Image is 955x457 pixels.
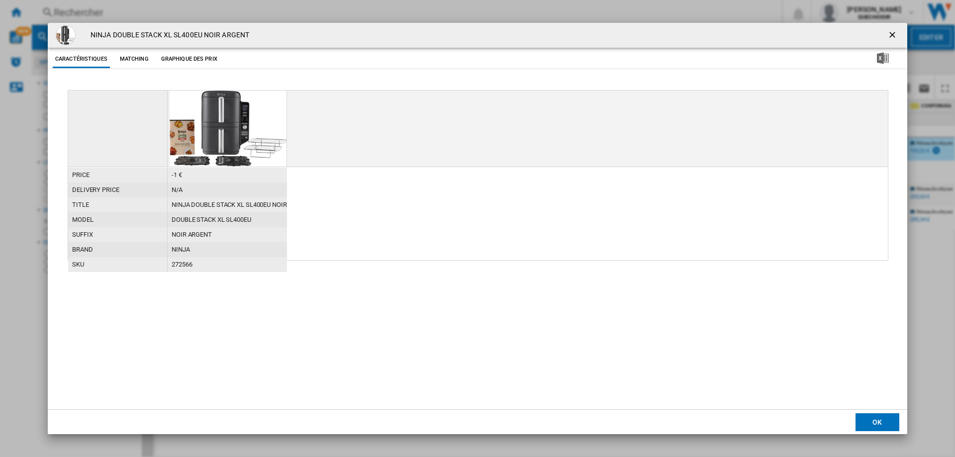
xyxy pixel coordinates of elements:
h4: NINJA DOUBLE STACK XL SL400EU NOIR ARGENT [86,30,249,40]
button: Caractéristiques [53,50,110,68]
div: sku [68,257,167,272]
div: brand [68,242,167,257]
div: NOIR ARGENT [168,227,287,242]
img: excel-24x24.png [877,52,889,64]
div: DOUBLE STACK XL SL400EU [168,212,287,227]
img: 0622356280822_h_f_l_0 [170,91,287,167]
img: 0622356280822_h_f_l_0 [56,25,76,45]
div: 272566 [168,257,287,272]
div: suffix [68,227,167,242]
div: delivery price [68,183,167,197]
div: -1 € [168,168,287,183]
ng-md-icon: getI18NText('BUTTONS.CLOSE_DIALOG') [887,30,899,42]
div: N/A [168,183,287,197]
button: Graphique des prix [159,50,220,68]
div: title [68,197,167,212]
div: NINJA DOUBLE STACK XL SL400EU NOIR ARGENT [168,197,287,212]
div: NINJA [168,242,287,257]
button: OK [856,413,899,431]
button: getI18NText('BUTTONS.CLOSE_DIALOG') [883,25,903,45]
div: model [68,212,167,227]
md-dialog: Product popup [48,23,907,434]
div: price [68,168,167,183]
button: Télécharger au format Excel [861,50,905,68]
button: Matching [112,50,156,68]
